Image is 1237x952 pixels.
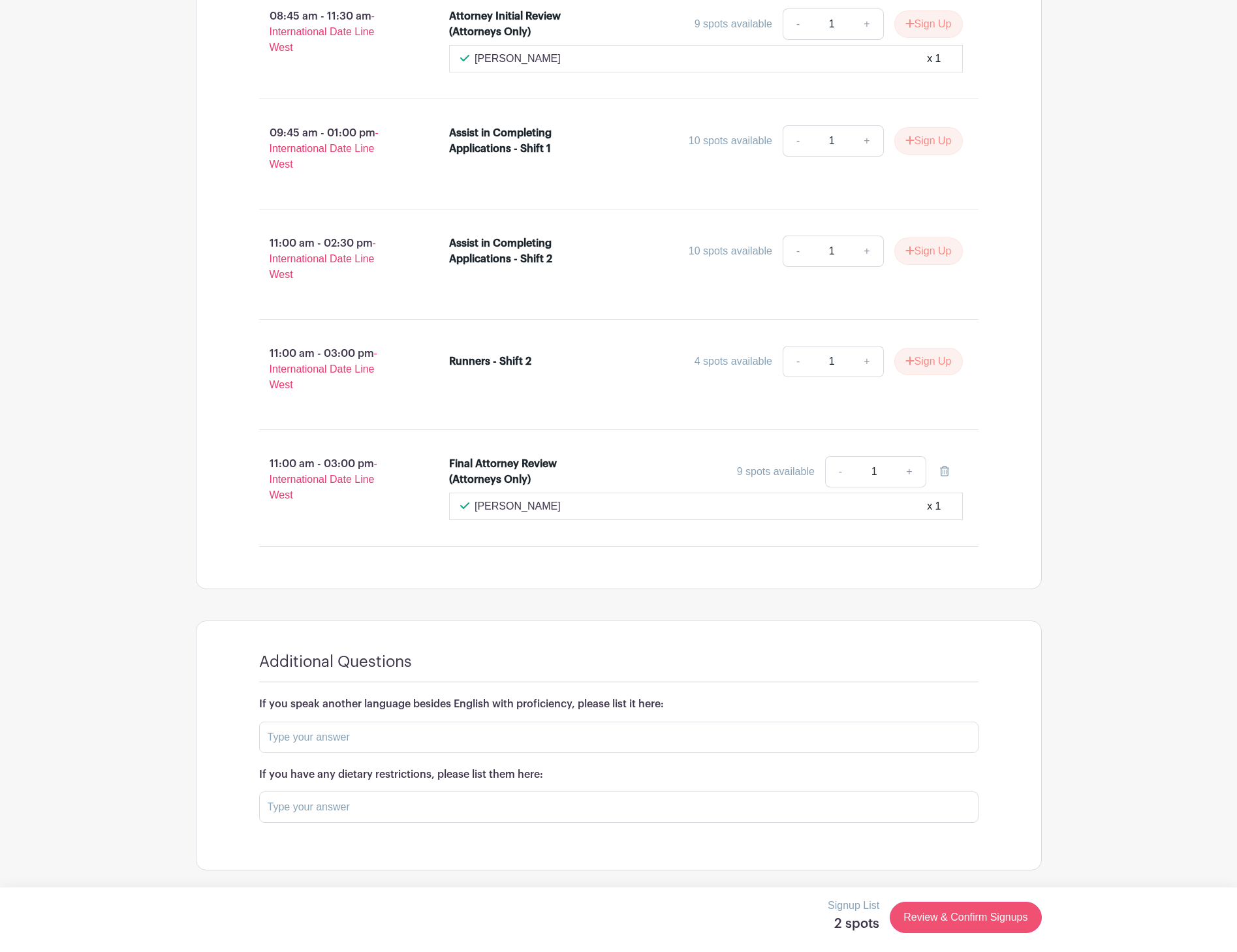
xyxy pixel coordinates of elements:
a: + [851,346,883,377]
h6: If you speak another language besides English with proficiency, please list it here: [259,698,979,711]
div: Attorney Initial Review (Attorneys Only) [449,8,562,40]
div: 10 spots available [689,243,772,259]
a: - [783,236,813,267]
span: - International Date Line West [270,348,377,390]
p: 11:00 am - 03:00 pm [238,451,429,508]
h4: Additional Questions [259,653,412,671]
span: - International Date Line West [270,10,375,53]
div: x 1 [927,51,941,67]
input: Type your answer [259,722,979,753]
p: 11:00 am - 02:30 pm [238,230,429,288]
p: 08:45 am - 11:30 am [238,3,429,61]
a: + [851,8,883,40]
h6: If you have any dietary restrictions, please list them here: [259,769,979,781]
span: - International Date Line West [270,458,377,500]
div: 4 spots available [695,354,772,369]
div: 10 spots available [689,133,772,149]
button: Sign Up [894,238,963,265]
div: Runners - Shift 2 [449,354,531,369]
div: x 1 [927,499,941,514]
div: Assist in Completing Applications - Shift 1 [449,125,562,157]
a: Review & Confirm Signups [890,902,1041,933]
h5: 2 spots [828,916,879,932]
a: + [851,236,883,267]
span: - International Date Line West [270,127,379,170]
a: - [783,8,813,40]
div: 9 spots available [695,16,772,32]
input: Type your answer [259,791,979,823]
div: 9 spots available [737,464,815,480]
p: Signup List [828,898,879,914]
div: Final Attorney Review (Attorneys Only) [449,456,562,487]
p: 09:45 am - 01:00 pm [238,120,429,177]
p: [PERSON_NAME] [475,499,561,514]
button: Sign Up [894,127,963,155]
p: [PERSON_NAME] [475,51,561,67]
div: Assist in Completing Applications - Shift 2 [449,236,562,267]
span: - International Date Line West [270,238,376,280]
a: - [783,346,813,377]
a: - [783,125,813,157]
button: Sign Up [894,348,963,375]
a: - [825,456,855,487]
button: Sign Up [894,10,963,38]
p: 11:00 am - 03:00 pm [238,341,429,398]
a: + [893,456,926,487]
a: + [851,125,883,157]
